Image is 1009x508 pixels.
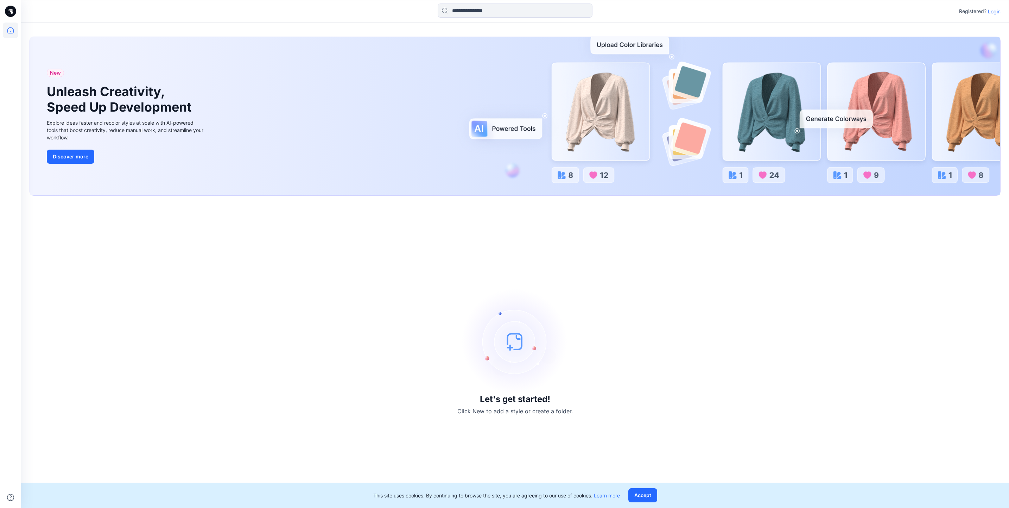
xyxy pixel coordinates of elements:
div: Explore ideas faster and recolor styles at scale with AI-powered tools that boost creativity, red... [47,119,205,141]
button: Discover more [47,150,94,164]
p: Registered? [959,7,986,15]
span: New [50,69,61,77]
img: empty-state-image.svg [462,289,568,394]
h1: Unleash Creativity, Speed Up Development [47,84,195,114]
a: Learn more [594,493,620,498]
p: Login [988,8,1001,15]
a: Discover more [47,150,205,164]
button: Accept [628,488,657,502]
p: Click New to add a style or create a folder. [457,407,573,415]
p: This site uses cookies. By continuing to browse the site, you are agreeing to our use of cookies. [373,492,620,499]
h3: Let's get started! [480,394,550,404]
